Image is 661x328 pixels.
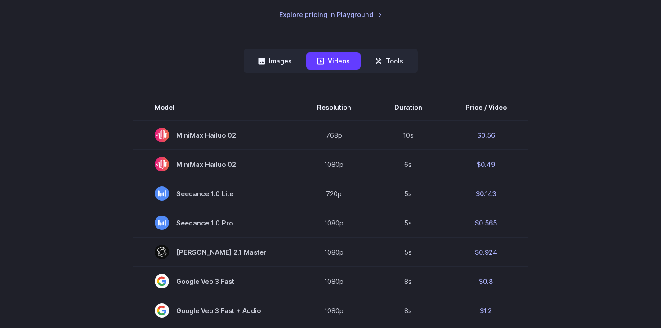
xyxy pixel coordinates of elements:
span: MiniMax Hailuo 02 [155,128,274,142]
td: $0.143 [444,179,528,208]
td: $0.8 [444,267,528,296]
button: Videos [306,52,361,70]
span: Seedance 1.0 Pro [155,216,274,230]
td: 5s [373,179,444,208]
th: Duration [373,95,444,120]
td: 1080p [295,296,373,325]
span: [PERSON_NAME] 2.1 Master [155,245,274,259]
td: 1080p [295,238,373,267]
td: 8s [373,296,444,325]
td: 5s [373,238,444,267]
span: Google Veo 3 Fast [155,274,274,288]
td: 1080p [295,267,373,296]
td: 5s [373,208,444,238]
th: Model [133,95,295,120]
span: Seedance 1.0 Lite [155,186,274,201]
td: $0.924 [444,238,528,267]
td: 1080p [295,150,373,179]
td: 1080p [295,208,373,238]
span: MiniMax Hailuo 02 [155,157,274,171]
td: 8s [373,267,444,296]
td: 10s [373,120,444,150]
td: $0.49 [444,150,528,179]
td: 6s [373,150,444,179]
td: 768p [295,120,373,150]
td: $1.2 [444,296,528,325]
td: $0.565 [444,208,528,238]
th: Price / Video [444,95,528,120]
a: Explore pricing in Playground [279,9,382,20]
td: 720p [295,179,373,208]
button: Images [247,52,303,70]
button: Tools [364,52,414,70]
th: Resolution [295,95,373,120]
span: Google Veo 3 Fast + Audio [155,303,274,318]
td: $0.56 [444,120,528,150]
